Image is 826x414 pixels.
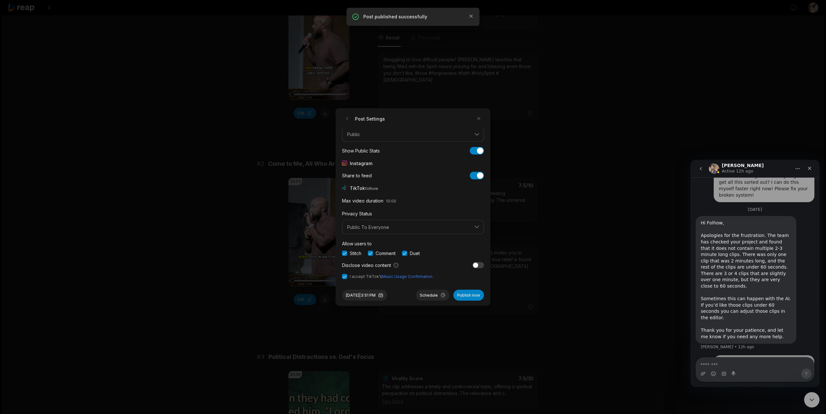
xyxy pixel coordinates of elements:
[350,184,379,191] span: TikTok
[342,127,484,142] button: Public
[10,136,101,167] div: Sometimes this can happen with the AI. If you’d like those clips under 60 seconds you can adjust ...
[453,290,484,301] button: Publish now
[365,186,378,191] span: folhow
[41,211,46,216] button: Start recording
[376,250,396,257] label: Comment
[31,211,36,216] button: Gif picker
[5,195,124,249] div: Folhow says…
[342,172,372,179] div: Share to feed
[10,185,64,189] div: [PERSON_NAME] • 12h ago
[342,147,380,154] div: Show Public Stats
[350,160,372,166] span: Instagram
[5,56,124,195] div: Sam says…
[342,211,372,216] label: Privacy Status
[382,274,433,279] a: Music Usage Confirmation.
[347,132,470,137] span: Public
[342,220,484,234] button: Public To Everyone
[363,14,463,20] p: Post published successfully
[111,209,121,219] button: Send a message…
[10,60,101,73] div: Hi Folhow, ​
[347,224,470,230] span: Public To Everyone
[410,250,420,257] label: Duet
[342,241,372,246] label: Allow users to
[350,250,361,257] label: Stitch
[350,274,433,280] span: I accept TikTok’s
[20,211,25,216] button: Emoji picker
[23,195,124,241] div: So you are saying that is ok and acceptable???? It is not! I needs shorts. The is under 60 second...
[5,198,124,209] textarea: Message…
[5,56,106,184] div: Hi Folhow,​Apologies for the frustration. The team has checked your project and found that it doe...
[10,73,101,136] div: Apologies for the frustration. The team has checked your project and found that it does not conta...
[10,167,101,180] div: Thank you for your patience, and let me know if you need any more help.
[10,211,15,216] button: Upload attachment
[690,160,820,387] iframe: Intercom live chat
[416,290,449,301] button: Schedule
[342,290,387,301] button: [DATE]|3:51 PM
[386,198,396,203] span: 10:00
[804,392,820,408] iframe: Intercom live chat
[28,1,119,39] div: Why cant this ever be easy!? I asked for 30-60 clips and got many that are 2-3 minutes long! When...
[342,262,399,269] label: Disclose video content
[5,47,124,56] div: [DATE]
[342,113,385,124] h2: Post Settings
[342,198,383,203] label: Max video duration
